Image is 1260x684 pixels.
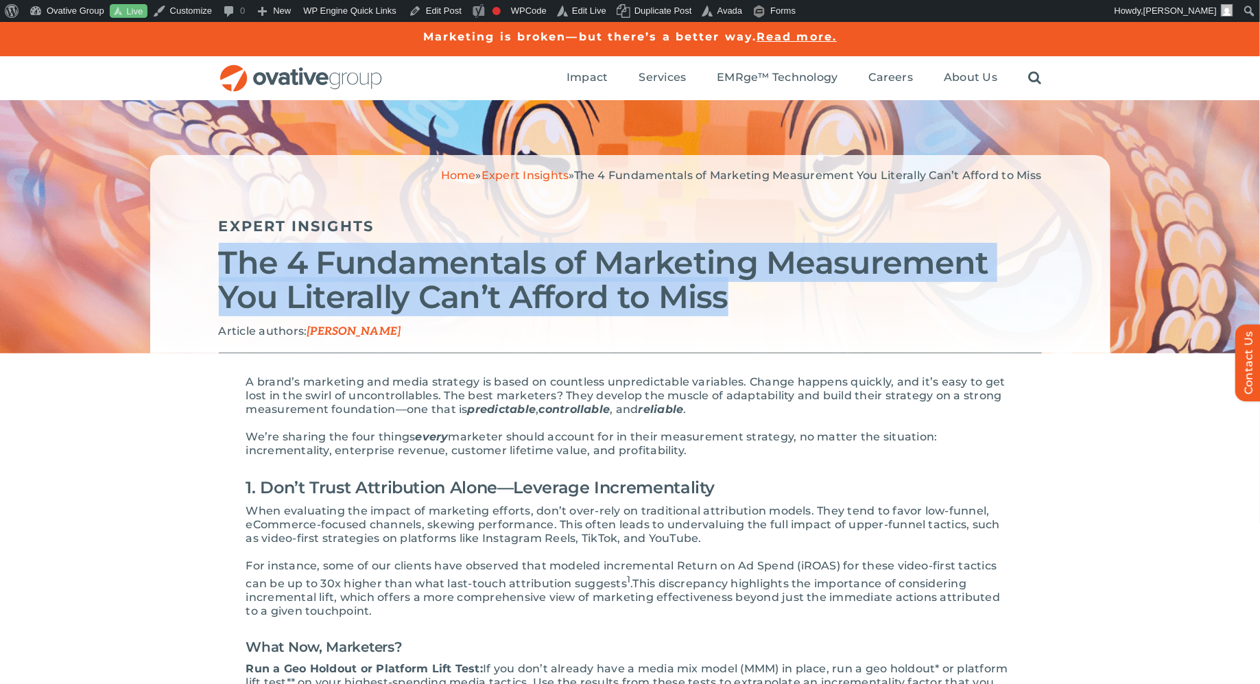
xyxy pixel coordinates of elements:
a: Search [1028,71,1041,86]
span: » » [441,169,1042,182]
span: marketer should account for in their measurement strategy, no matter the situation: incrementalit... [246,430,938,457]
span: For instance, some of our clients have observed that modeled incremental Return on Ad Spend (iROA... [246,559,997,590]
span: EMRge™ Technology [717,71,838,84]
a: Expert Insights [219,217,375,235]
span: predictable [468,403,536,416]
a: Services [639,71,687,86]
a: OG_Full_horizontal_RGB [219,63,383,76]
span: Services [639,71,687,84]
a: Read more. [757,30,837,43]
nav: Menu [567,56,1041,100]
a: Expert Insights [482,169,569,182]
a: Home [441,169,476,182]
a: Impact [567,71,608,86]
a: Marketing is broken—but there’s a better way. [423,30,757,43]
span: We’re sharing the four things [246,430,416,443]
h2: The 4 Fundamentals of Marketing Measurement You Literally Can’t Afford to Miss [219,246,1042,314]
h3: What Now, Marketers? [246,632,1014,662]
a: Live [110,4,147,19]
span: Run a Geo Holdout or Platform Lift Test: [246,662,484,675]
span: A brand’s marketing and media strategy is based on countless unpredictable variables. Change happ... [246,375,1006,416]
span: [PERSON_NAME] [1143,5,1217,16]
span: , [536,403,538,416]
span: When evaluating the impact of marketing efforts, don’t over-rely on traditional attribution model... [246,504,1000,545]
span: controllable [539,403,610,416]
span: The 4 Fundamentals of Marketing Measurement You Literally Can’t Afford to Miss [574,169,1042,182]
span: About Us [944,71,997,84]
a: Careers [869,71,914,86]
a: EMRge™ Technology [717,71,838,86]
span: Impact [567,71,608,84]
div: Focus keyphrase not set [492,7,501,15]
span: , and [610,403,638,416]
span: [PERSON_NAME] [307,325,401,338]
sup: 1 [627,574,630,585]
a: About Us [944,71,997,86]
span: Careers [869,71,914,84]
span: reliable [639,403,684,416]
h2: 1. Don’t Trust Attribution Alone—Leverage Incrementality [246,471,1014,504]
span: every [415,430,448,443]
p: Article authors: [219,325,1042,339]
span: . [684,403,687,416]
span: This discrepancy highlights the importance of considering incremental lift, which offers a more c... [246,577,1001,617]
